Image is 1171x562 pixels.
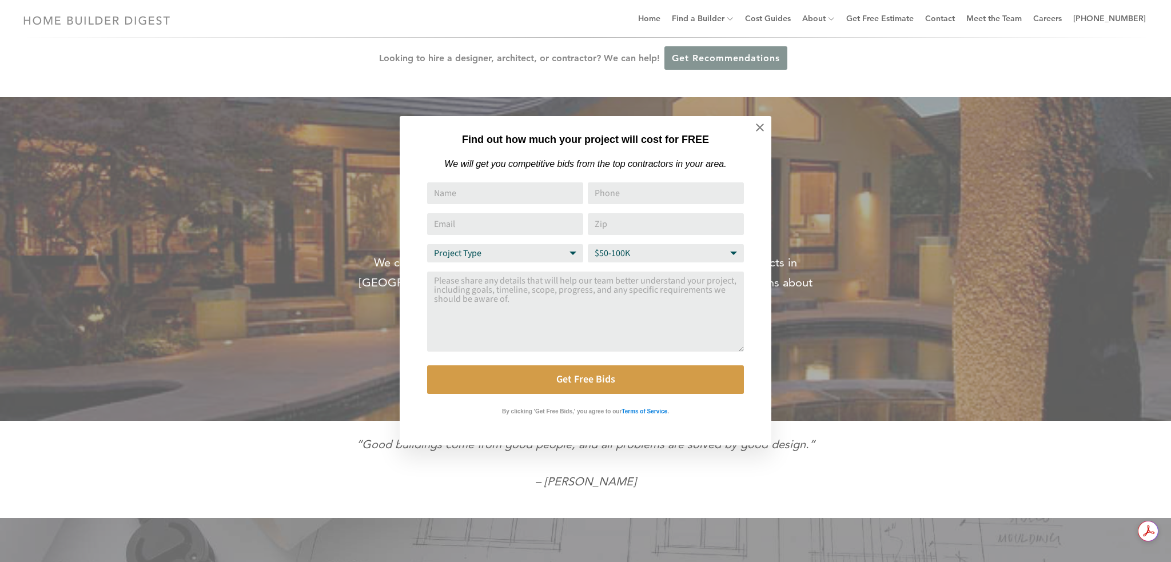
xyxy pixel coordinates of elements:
input: Name [427,182,583,204]
input: Email Address [427,213,583,235]
select: Budget Range [588,244,744,262]
strong: Find out how much your project will cost for FREE [462,134,709,145]
strong: . [667,408,669,414]
a: Terms of Service [622,405,667,415]
textarea: Comment or Message [427,272,744,352]
strong: By clicking 'Get Free Bids,' you agree to our [502,408,622,414]
input: Zip [588,213,744,235]
select: Project Type [427,244,583,262]
em: We will get you competitive bids from the top contractors in your area. [444,159,726,169]
input: Phone [588,182,744,204]
button: Get Free Bids [427,365,744,394]
button: Close [740,107,780,148]
strong: Terms of Service [622,408,667,414]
